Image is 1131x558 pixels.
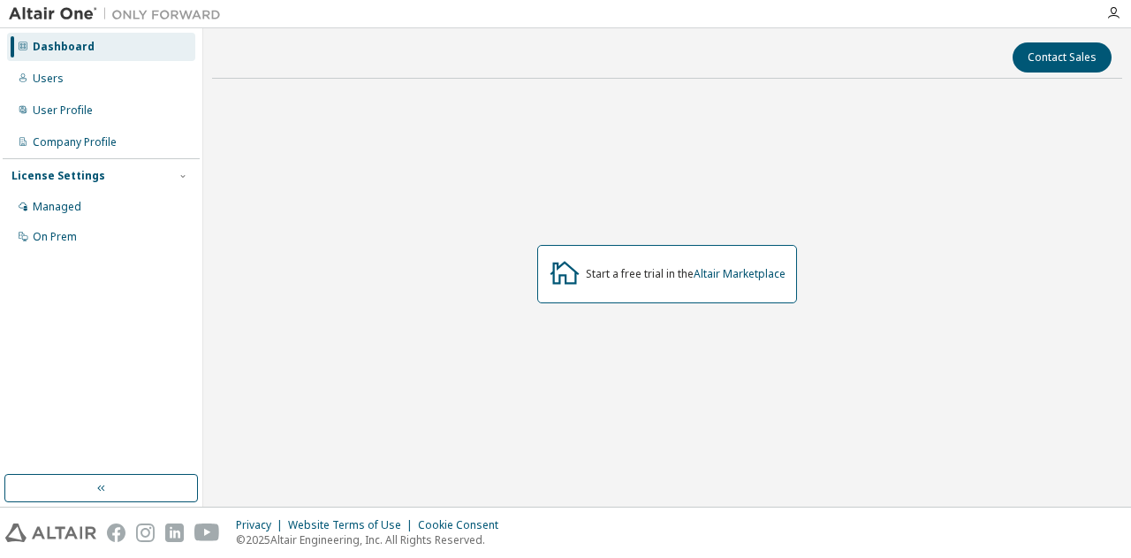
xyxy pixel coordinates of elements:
[136,524,155,542] img: instagram.svg
[194,524,220,542] img: youtube.svg
[33,103,93,118] div: User Profile
[694,266,786,281] a: Altair Marketplace
[586,267,786,281] div: Start a free trial in the
[33,200,81,214] div: Managed
[1013,42,1112,73] button: Contact Sales
[33,135,117,149] div: Company Profile
[107,524,125,542] img: facebook.svg
[5,524,96,542] img: altair_logo.svg
[236,518,288,532] div: Privacy
[11,169,105,183] div: License Settings
[288,518,418,532] div: Website Terms of Use
[33,72,64,86] div: Users
[33,40,95,54] div: Dashboard
[9,5,230,23] img: Altair One
[236,532,509,547] p: © 2025 Altair Engineering, Inc. All Rights Reserved.
[418,518,509,532] div: Cookie Consent
[165,524,184,542] img: linkedin.svg
[33,230,77,244] div: On Prem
